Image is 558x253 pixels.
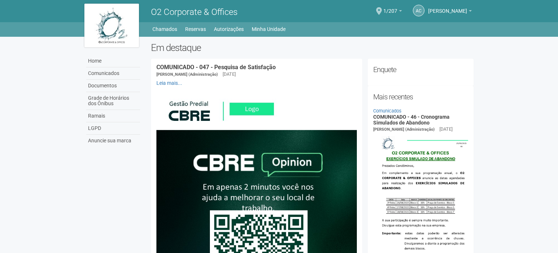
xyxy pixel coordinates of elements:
[86,110,140,122] a: Ramais
[413,5,425,16] a: AC
[86,55,140,67] a: Home
[223,71,236,78] div: [DATE]
[185,24,206,34] a: Reservas
[86,80,140,92] a: Documentos
[428,9,472,15] a: [PERSON_NAME]
[156,72,218,77] span: [PERSON_NAME] (Administração)
[383,9,402,15] a: 1/207
[86,92,140,110] a: Grade de Horários dos Ônibus
[439,126,453,133] div: [DATE]
[373,64,468,75] h2: Enquete
[152,24,177,34] a: Chamados
[383,1,397,14] span: 1/207
[373,108,402,114] a: Comunicados
[373,127,435,132] span: [PERSON_NAME] (Administração)
[252,24,286,34] a: Minha Unidade
[156,80,182,86] a: Leia mais...
[86,135,140,147] a: Anuncie sua marca
[86,67,140,80] a: Comunicados
[373,114,450,125] a: COMUNICADO - 46 - Cronograma Simulados de Abandono
[151,42,474,53] h2: Em destaque
[214,24,244,34] a: Autorizações
[373,91,468,102] h2: Mais recentes
[151,7,238,17] span: O2 Corporate & Offices
[84,4,139,47] img: logo.jpg
[428,1,467,14] span: Andréa Cunha
[156,64,276,71] a: COMUNICADO - 047 - Pesquisa de Satisfação
[86,122,140,135] a: LGPD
